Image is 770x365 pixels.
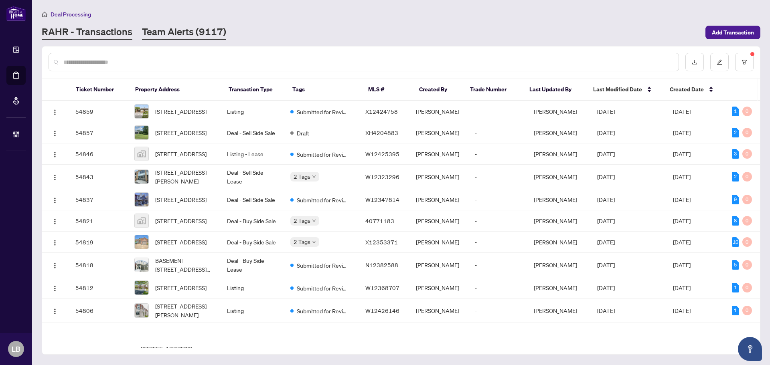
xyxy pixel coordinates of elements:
span: [STREET_ADDRESS] [155,195,207,204]
img: Logo [52,218,58,225]
span: [STREET_ADDRESS][PERSON_NAME] [155,302,214,319]
td: Deal - Buy Side Sale [221,210,284,232]
span: [DATE] [673,173,691,180]
button: Logo [49,304,61,317]
td: 54821 [69,210,128,232]
td: - [468,101,527,122]
td: 54806 [69,298,128,323]
span: [STREET_ADDRESS] [155,107,207,116]
td: - [468,210,527,232]
td: - [468,298,527,323]
img: Logo [52,240,58,246]
div: 8 [732,216,739,226]
img: Logo [52,285,58,292]
span: filter [742,59,747,65]
button: Logo [49,193,61,206]
span: [DATE] [673,238,691,246]
span: [STREET_ADDRESS] [155,128,207,137]
img: thumbnail-img [135,258,148,272]
span: Submitted for Review [297,107,349,116]
div: 2 [732,172,739,181]
span: LB [12,343,20,355]
img: thumbnail-img [135,281,148,294]
td: - [468,189,527,210]
span: [DATE] [673,261,691,268]
div: 9 [732,195,739,204]
img: thumbnail-img [135,214,148,228]
span: [PERSON_NAME] [416,307,459,314]
td: Listing - Lease [221,143,284,165]
span: [DATE] [597,238,615,246]
img: thumbnail-img [135,235,148,249]
td: - [468,165,527,189]
span: W12347814 [365,196,399,203]
button: Logo [49,170,61,183]
span: W12323296 [365,173,399,180]
td: [PERSON_NAME] [527,143,591,165]
div: 1 [732,107,739,116]
span: [PERSON_NAME] [416,173,459,180]
td: - [468,253,527,277]
th: MLS # [362,79,413,101]
td: 54819 [69,232,128,253]
span: [DATE] [673,217,691,224]
button: filter [735,53,754,71]
span: [DATE] [597,261,615,268]
span: [DATE] [597,217,615,224]
td: Deal - Sell Side Lease [221,165,284,189]
td: [PERSON_NAME] [527,298,591,323]
span: X12353371 [365,238,398,246]
span: Submitted for Review [297,307,349,315]
span: [DATE] [597,129,615,136]
div: 0 [742,107,752,116]
td: [PERSON_NAME] [527,210,591,232]
td: [PERSON_NAME] [527,122,591,143]
button: Add Transaction [705,26,760,39]
th: Tags [286,79,362,101]
img: thumbnail-img [135,304,148,317]
th: Last Updated By [523,79,587,101]
span: [STREET_ADDRESS] [155,283,207,292]
span: [DATE] [597,150,615,157]
td: [PERSON_NAME] [527,277,591,298]
span: XH4204883 [365,129,398,136]
button: Logo [49,281,61,294]
span: Deal Processing [51,11,91,18]
span: [DATE] [673,307,691,314]
div: 0 [742,306,752,315]
span: [DATE] [673,108,691,115]
span: [DATE] [673,150,691,157]
td: 54812 [69,277,128,298]
span: [DATE] [597,196,615,203]
span: Submitted for Review [297,150,349,159]
span: [PERSON_NAME] [416,150,459,157]
img: Logo [52,262,58,269]
span: [STREET_ADDRESS] [155,216,207,225]
span: Last Modified Date [593,85,642,94]
div: 0 [742,283,752,292]
td: [PERSON_NAME] [527,232,591,253]
span: [PERSON_NAME] [416,261,459,268]
td: Listing [221,277,284,298]
span: Submitted for Review [297,196,349,204]
img: thumbnail-img [135,126,148,139]
img: Logo [52,197,58,204]
span: home [42,12,47,17]
td: [PERSON_NAME] [527,253,591,277]
div: 0 [742,260,752,270]
img: thumbnail-img [135,105,148,118]
span: [STREET_ADDRESS][PERSON_NAME] [141,344,214,362]
span: [PERSON_NAME] [416,129,459,136]
div: 3 [732,149,739,159]
div: 0 [742,195,752,204]
td: [PERSON_NAME] [527,189,591,210]
span: Add Transaction [712,26,754,39]
td: Listing [221,101,284,122]
td: 54837 [69,189,128,210]
span: [DATE] [597,173,615,180]
span: Draft [297,129,309,137]
a: Team Alerts (9117) [142,25,226,40]
span: [STREET_ADDRESS] [155,238,207,246]
img: Logo [52,109,58,115]
td: Deal - Buy Side Lease [221,253,284,277]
